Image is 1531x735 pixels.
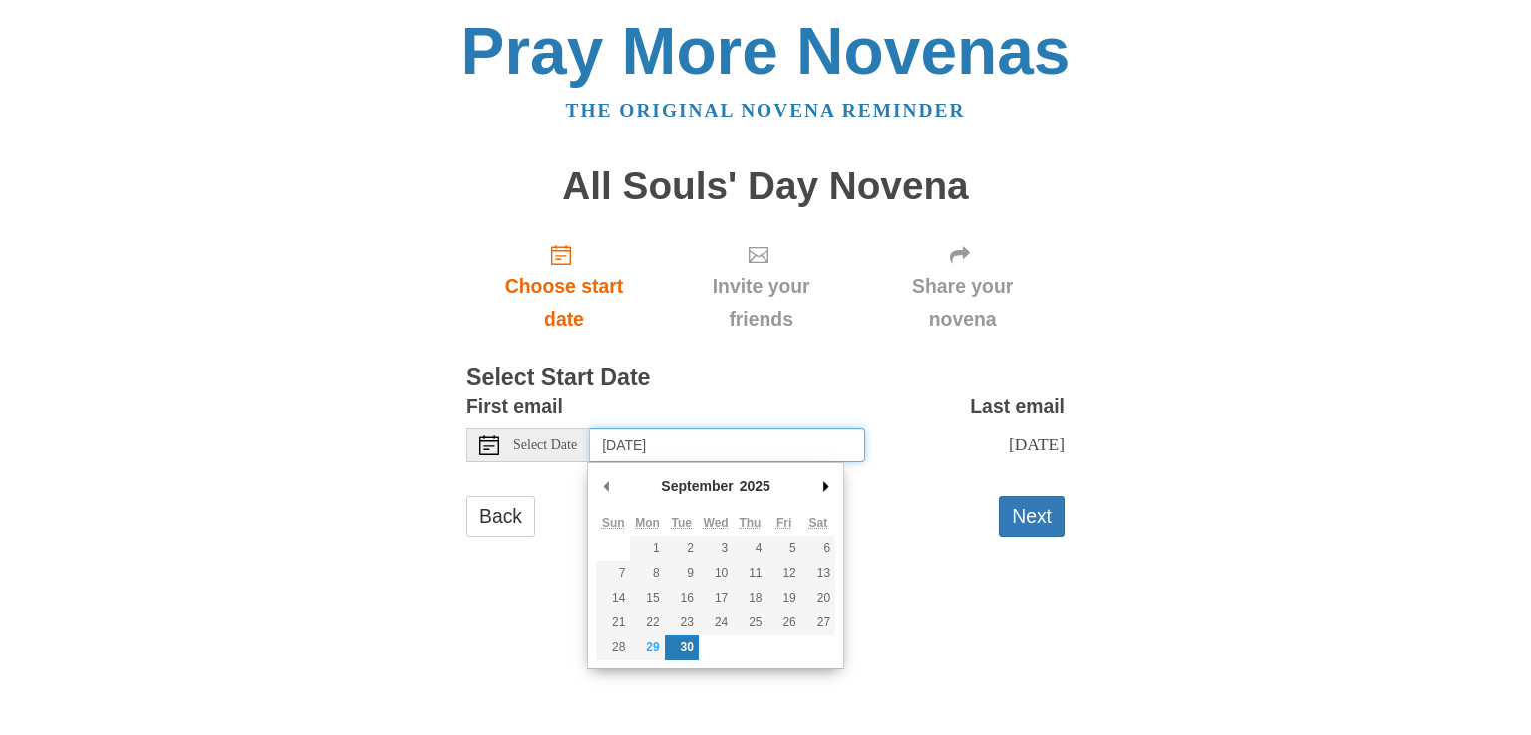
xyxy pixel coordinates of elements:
label: Last email [970,390,1065,423]
abbr: Saturday [809,516,828,530]
abbr: Friday [776,516,791,530]
div: Click "Next" to confirm your start date first. [860,227,1065,346]
button: 12 [767,561,801,586]
abbr: Wednesday [704,516,729,530]
button: 3 [699,536,733,561]
button: 20 [801,586,835,611]
button: 28 [596,635,630,660]
button: 16 [665,586,699,611]
abbr: Tuesday [672,516,692,530]
button: 25 [733,611,766,635]
button: 1 [630,536,664,561]
h1: All Souls' Day Novena [466,165,1065,208]
label: First email [466,390,563,423]
button: 21 [596,611,630,635]
button: 30 [665,635,699,660]
a: Back [466,496,535,537]
button: 22 [630,611,664,635]
span: Choose start date [486,270,642,336]
button: 26 [767,611,801,635]
a: The original novena reminder [566,100,966,121]
button: 11 [733,561,766,586]
a: Pray More Novenas [461,14,1071,88]
button: 14 [596,586,630,611]
div: Click "Next" to confirm your start date first. [662,227,860,346]
button: 24 [699,611,733,635]
button: 23 [665,611,699,635]
h3: Select Start Date [466,366,1065,391]
span: Share your novena [880,270,1045,336]
button: Next [999,496,1065,537]
button: 8 [630,561,664,586]
span: [DATE] [1009,434,1065,454]
input: Use the arrow keys to pick a date [590,428,865,462]
button: 17 [699,586,733,611]
button: 5 [767,536,801,561]
button: 2 [665,536,699,561]
button: 10 [699,561,733,586]
button: 6 [801,536,835,561]
div: 2025 [737,471,773,501]
abbr: Thursday [739,516,761,530]
span: Invite your friends [682,270,840,336]
button: Previous Month [596,471,616,501]
button: 4 [733,536,766,561]
button: 13 [801,561,835,586]
button: 19 [767,586,801,611]
button: 15 [630,586,664,611]
button: 9 [665,561,699,586]
button: 18 [733,586,766,611]
button: 29 [630,635,664,660]
abbr: Monday [635,516,660,530]
span: Select Date [513,438,577,452]
button: Next Month [815,471,835,501]
button: 7 [596,561,630,586]
div: September [658,471,736,501]
abbr: Sunday [602,516,625,530]
a: Choose start date [466,227,662,346]
button: 27 [801,611,835,635]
